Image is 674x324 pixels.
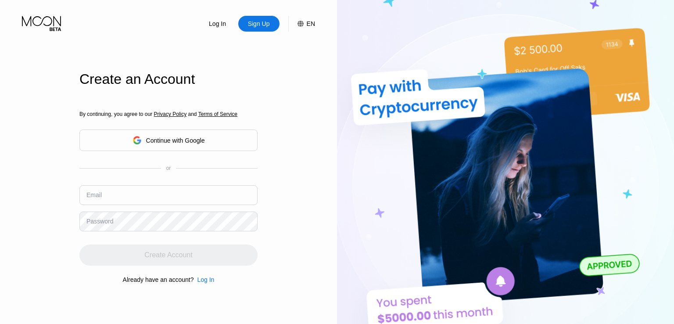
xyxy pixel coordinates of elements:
div: Email [86,191,102,198]
div: Log In [194,276,214,283]
div: Log In [197,16,238,32]
div: EN [288,16,315,32]
span: and [186,111,198,117]
div: Log In [197,276,214,283]
span: Privacy Policy [154,111,186,117]
div: or [166,165,171,171]
div: Sign Up [247,19,271,28]
div: Already have an account? [123,276,194,283]
div: Create an Account [79,71,258,87]
div: Continue with Google [79,130,258,151]
div: Log In [208,19,227,28]
div: Continue with Google [146,137,205,144]
div: EN [307,20,315,27]
div: By continuing, you agree to our [79,111,258,117]
span: Terms of Service [198,111,237,117]
div: Password [86,218,113,225]
div: Sign Up [238,16,280,32]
